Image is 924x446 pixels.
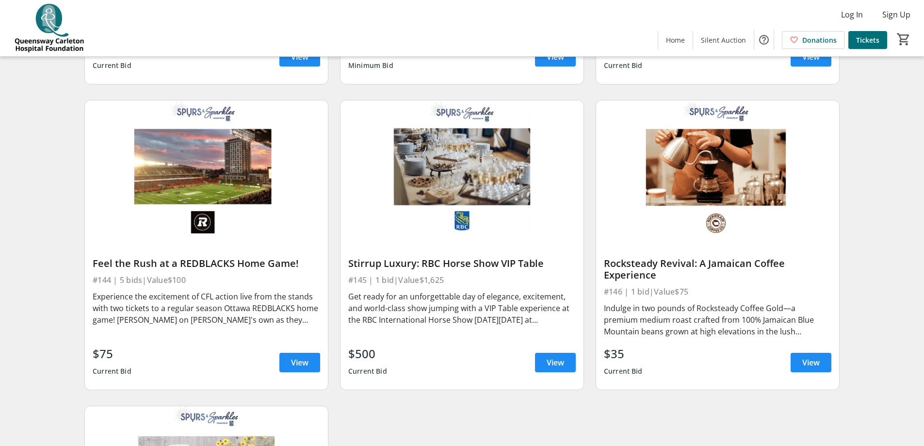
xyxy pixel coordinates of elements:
a: View [535,47,576,66]
a: View [279,47,320,66]
img: Rocksteady Revival: A Jamaican Coffee Experience [596,100,839,237]
span: View [802,357,820,368]
a: Tickets [848,31,887,49]
span: Tickets [856,35,879,45]
img: Feel the Rush at a REDBLACKS Home Game! [85,100,328,237]
button: Cart [895,31,912,48]
span: Donations [802,35,837,45]
span: Log In [841,9,863,20]
button: Log In [833,7,871,22]
div: $35 [604,345,643,363]
div: Current Bid [93,57,131,74]
div: Get ready for an unforgettable day of elegance, excitement, and world-class show jumping with a V... [348,291,576,326]
a: View [279,353,320,372]
a: Home [658,31,693,49]
button: Help [754,30,774,50]
div: $500 [348,345,387,363]
div: Rocksteady Revival: A Jamaican Coffee Experience [604,258,831,281]
a: View [535,353,576,372]
div: Indulge in two pounds of Rocksteady Coffee Gold—a premium medium roast crafted from 100% Jamaican... [604,302,831,337]
div: Current Bid [604,57,643,74]
span: View [802,51,820,63]
span: Sign Up [882,9,910,20]
a: Donations [782,31,844,49]
div: Stirrup Luxury: RBC Horse Show VIP Table [348,258,576,269]
div: #144 | 5 bids | Value $100 [93,273,320,287]
a: Silent Auction [693,31,754,49]
div: $75 [93,345,131,363]
span: View [291,357,308,368]
div: Experience the excitement of CFL action live from the stands with two tickets to a regular season... [93,291,320,326]
span: Silent Auction [701,35,746,45]
div: Minimum Bid [348,57,393,74]
a: View [791,47,831,66]
div: Current Bid [604,363,643,380]
div: #146 | 1 bid | Value $75 [604,285,831,298]
a: View [791,353,831,372]
div: Current Bid [93,363,131,380]
span: View [547,357,564,368]
div: #145 | 1 bid | Value $1,625 [348,273,576,287]
button: Sign Up [875,7,918,22]
img: QCH Foundation's Logo [6,4,92,52]
span: View [547,51,564,63]
span: Home [666,35,685,45]
span: View [291,51,308,63]
div: Current Bid [348,363,387,380]
div: Feel the Rush at a REDBLACKS Home Game! [93,258,320,269]
img: Stirrup Luxury: RBC Horse Show VIP Table [340,100,584,237]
